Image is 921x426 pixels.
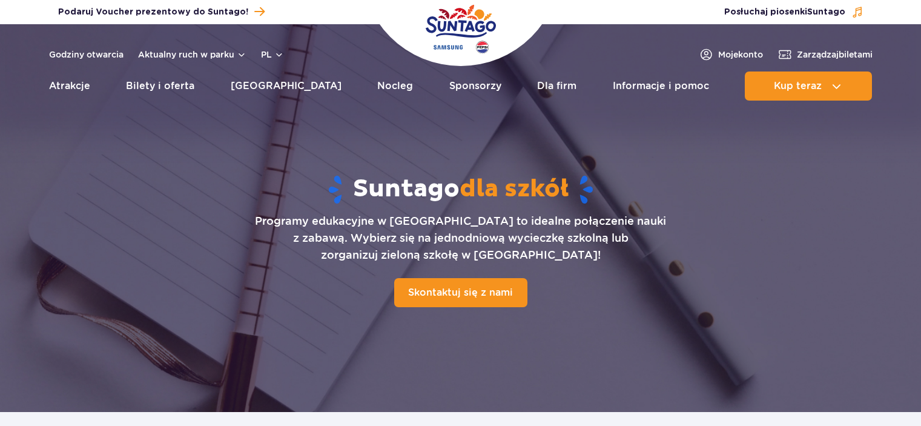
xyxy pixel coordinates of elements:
[718,48,763,61] span: Moje konto
[408,287,513,298] span: Skontaktuj się z nami
[126,72,194,101] a: Bilety i oferta
[449,72,501,101] a: Sponsorzy
[745,72,872,101] button: Kup teraz
[58,4,265,20] a: Podaruj Voucher prezentowy do Suntago!
[231,72,342,101] a: [GEOGRAPHIC_DATA]
[699,47,763,62] a: Mojekonto
[724,6,845,18] span: Posłuchaj piosenki
[138,50,246,59] button: Aktualny ruch w parku
[71,174,850,205] h1: Suntago
[807,8,845,16] span: Suntago
[537,72,576,101] a: Dla firm
[49,72,90,101] a: Atrakcje
[777,47,873,62] a: Zarządzajbiletami
[377,72,413,101] a: Nocleg
[613,72,709,101] a: Informacje i pomoc
[460,174,569,204] span: dla szkół
[255,213,666,264] p: Programy edukacyjne w [GEOGRAPHIC_DATA] to idealne połączenie nauki z zabawą. Wybierz się na jedn...
[58,6,248,18] span: Podaruj Voucher prezentowy do Suntago!
[261,48,284,61] button: pl
[724,6,863,18] button: Posłuchaj piosenkiSuntago
[797,48,873,61] span: Zarządzaj biletami
[774,81,822,92] span: Kup teraz
[394,278,527,307] a: Skontaktuj się z nami
[49,48,124,61] a: Godziny otwarcia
